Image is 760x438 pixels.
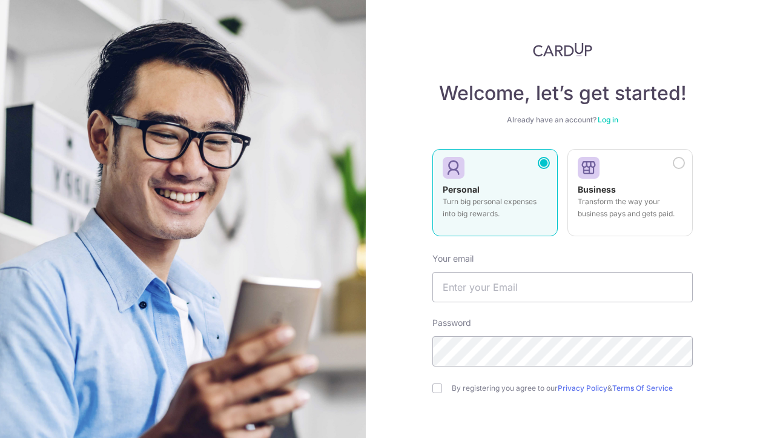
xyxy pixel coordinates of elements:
[578,184,616,194] strong: Business
[533,42,592,57] img: CardUp Logo
[432,149,558,244] a: Personal Turn big personal expenses into big rewards.
[567,149,693,244] a: Business Transform the way your business pays and gets paid.
[443,184,480,194] strong: Personal
[612,383,673,393] a: Terms Of Service
[443,196,547,220] p: Turn big personal expenses into big rewards.
[432,81,693,105] h4: Welcome, let’s get started!
[432,115,693,125] div: Already have an account?
[432,253,474,265] label: Your email
[598,115,618,124] a: Log in
[432,317,471,329] label: Password
[432,272,693,302] input: Enter your Email
[558,383,607,393] a: Privacy Policy
[452,383,693,393] label: By registering you agree to our &
[578,196,682,220] p: Transform the way your business pays and gets paid.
